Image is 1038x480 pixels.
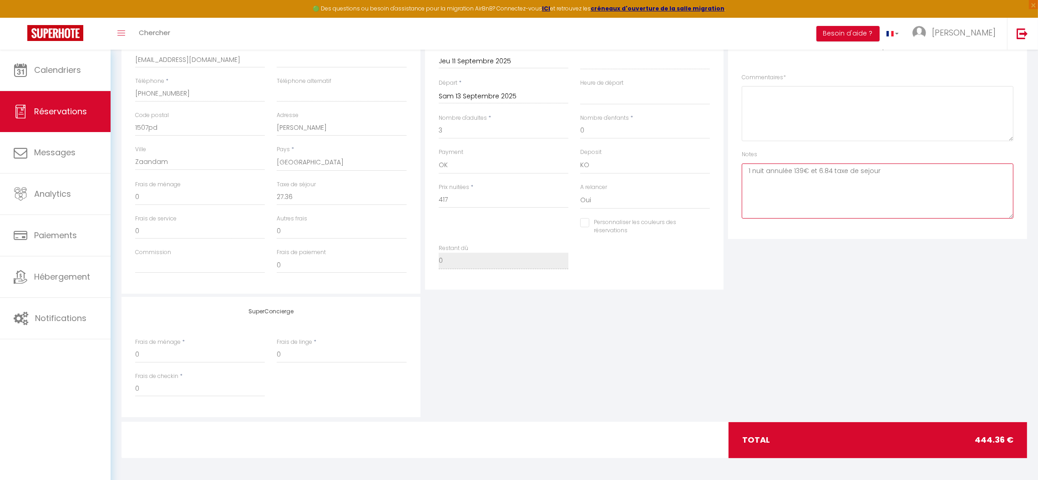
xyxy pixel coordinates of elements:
[135,145,146,154] label: Ville
[132,18,177,50] a: Chercher
[135,372,178,381] label: Frais de checkin
[975,434,1013,446] span: 444.36 €
[34,147,76,158] span: Messages
[135,111,169,120] label: Code postal
[580,79,623,87] label: Heure de départ
[34,106,87,117] span: Réservations
[135,77,164,86] label: Téléphone
[135,248,171,257] label: Commission
[729,422,1027,458] div: total
[34,188,71,199] span: Analytics
[932,27,996,38] span: [PERSON_NAME]
[439,148,463,157] label: Payment
[34,64,81,76] span: Calendriers
[439,183,469,192] label: Prix nuitées
[135,308,407,315] h4: SuperConcierge
[580,183,607,192] label: A relancer
[277,77,331,86] label: Téléphone alternatif
[580,148,602,157] label: Deposit
[580,114,629,123] label: Nombre d'enfants
[591,5,724,12] a: créneaux d'ouverture de la salle migration
[816,26,880,41] button: Besoin d'aide ?
[277,180,316,189] label: Taxe de séjour
[906,18,1007,50] a: ... [PERSON_NAME]
[277,145,290,154] label: Pays
[439,79,457,87] label: Départ
[34,271,90,282] span: Hébergement
[277,214,307,223] label: Autres frais
[439,244,468,253] label: Restant dû
[277,248,326,257] label: Frais de paiement
[742,150,757,159] label: Notes
[742,73,786,82] label: Commentaires
[27,25,83,41] img: Super Booking
[135,180,181,189] label: Frais de ménage
[139,28,170,37] span: Chercher
[1017,28,1028,39] img: logout
[277,111,299,120] label: Adresse
[34,230,77,241] span: Paiements
[135,214,177,223] label: Frais de service
[542,5,550,12] a: ICI
[35,312,86,324] span: Notifications
[742,44,1013,50] h4: Remarques
[439,114,487,123] label: Nombre d'adultes
[912,26,926,40] img: ...
[135,338,181,347] label: Frais de ménage
[7,4,35,31] button: Ouvrir le widget de chat LiveChat
[277,338,312,347] label: Frais de linge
